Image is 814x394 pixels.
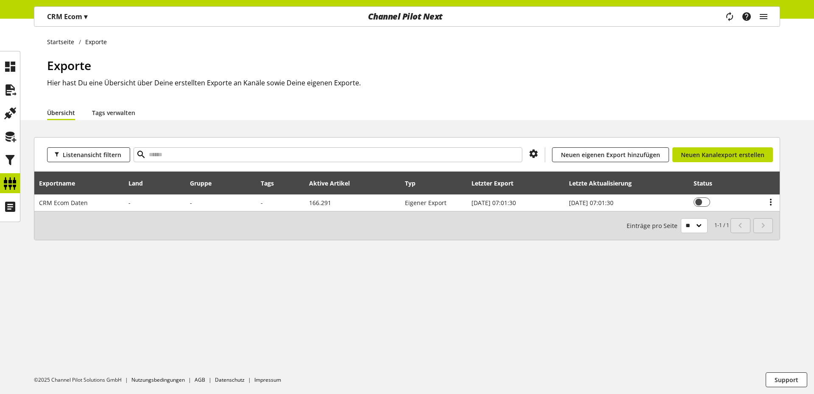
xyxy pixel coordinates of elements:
[766,372,807,387] button: Support
[128,199,131,207] span: -
[195,376,205,383] a: AGB
[47,108,75,117] a: Übersicht
[309,199,331,207] span: 166.291
[261,199,263,207] span: -
[47,57,91,73] span: Exporte
[672,147,773,162] a: Neuen Kanalexport erstellen
[63,150,121,159] span: Listenansicht filtern
[405,179,424,188] div: Typ
[47,147,130,162] button: Listenansicht filtern
[569,179,640,188] div: Letzte Aktualisierung
[47,11,87,22] p: CRM Ecom
[775,375,798,384] span: Support
[47,78,780,88] h2: Hier hast Du eine Übersicht über Deine erstellten Exporte an Kanäle sowie Deine eigenen Exporte.
[39,179,84,188] div: Exportname
[131,376,185,383] a: Nutzungsbedingungen
[552,147,669,162] a: Neuen eigenen Export hinzufügen
[47,37,79,46] a: Startseite
[405,199,446,207] span: Eigener Export
[34,376,131,384] li: ©2025 Channel Pilot Solutions GmbH
[561,150,660,159] span: Neuen eigenen Export hinzufügen
[84,12,87,21] span: ▾
[254,376,281,383] a: Impressum
[569,199,613,207] span: [DATE] 07:01:30
[39,199,88,207] span: CRM Ecom Daten
[215,376,245,383] a: Datenschutz
[261,179,274,188] div: Tags
[681,150,764,159] span: Neuen Kanalexport erstellen
[190,179,220,188] div: Gruppe
[471,199,516,207] span: [DATE] 07:01:30
[92,108,135,117] a: Tags verwalten
[309,179,358,188] div: Aktive Artikel
[694,179,721,188] div: Status
[627,221,681,230] span: Einträge pro Seite
[128,179,151,188] div: Land
[627,218,729,233] small: 1-1 / 1
[471,179,522,188] div: Letzter Export
[34,6,780,27] nav: main navigation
